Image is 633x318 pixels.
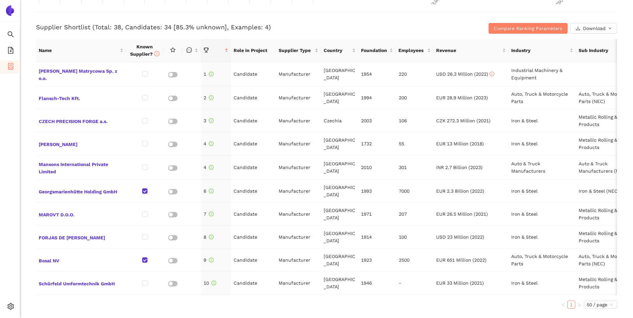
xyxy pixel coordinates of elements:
td: 1732 [358,132,396,155]
span: Foundation [361,47,388,54]
li: Next Page [575,301,583,309]
td: Manufacturer [276,86,321,109]
th: this column's title is Supplier Type,this column is sortable [276,39,321,62]
span: info-circle [209,258,214,262]
th: this column's title is Industry,this column is sortable [509,39,576,62]
td: 1954 [358,62,396,86]
span: info-circle [209,212,214,216]
h3: Supplier Shortlist (Total: 38, Candidates: 34 [85.3% unknown], Examples: 4) [36,23,423,32]
td: Candidate [231,86,276,109]
span: info-circle [209,189,214,193]
th: this column's title is Country,this column is sortable [321,39,358,62]
td: 106 [396,109,433,132]
span: 2 [204,95,214,100]
td: Manufacturer [276,249,321,272]
td: Candidate [231,203,276,226]
td: 301 [396,155,433,180]
span: EUR 651 Million (2022) [436,257,487,263]
button: downloadDownloaddown [570,23,617,34]
th: this column's title is Revenue,this column is sortable [433,39,509,62]
span: 6 [204,188,214,194]
td: Candidate [231,132,276,155]
span: Known Supplier? [130,44,160,57]
td: [GEOGRAPHIC_DATA] [321,203,358,226]
td: Manufacturer [276,155,321,180]
span: info-circle [209,95,214,100]
span: left [561,303,565,307]
span: Name [39,47,118,54]
td: Iron & Steel [509,203,576,226]
td: [GEOGRAPHIC_DATA] [321,272,358,295]
th: Role in Project [231,39,276,62]
td: 2003 [358,109,396,132]
td: Manufacturer [276,203,321,226]
div: Page Size [584,301,617,309]
li: Previous Page [559,301,567,309]
span: Employees [398,47,425,54]
td: Candidate [231,249,276,272]
span: 50 / page [587,301,614,308]
td: Manufacturer [276,109,321,132]
td: Manufacturer [276,62,321,86]
td: Czechia [321,109,358,132]
td: Manufacturer [276,272,321,295]
td: 2010 [358,155,396,180]
td: 1993 [358,180,396,203]
td: Iron & Steel [509,226,576,249]
td: Candidate [231,62,276,86]
td: Candidate [231,180,276,203]
span: info-circle [209,118,214,123]
span: EUR 33 Million (2021) [436,280,484,286]
th: this column's title is Employees,this column is sortable [396,39,433,62]
span: info-circle [490,72,494,76]
span: Bosal NV [39,256,123,264]
td: 1946 [358,272,396,295]
td: Candidate [231,155,276,180]
td: 1914 [358,226,396,249]
span: trophy [204,47,209,53]
td: [GEOGRAPHIC_DATA] [321,226,358,249]
li: 1 [567,301,575,309]
span: Country [324,47,351,54]
span: USD 26.3 Million (2022) [436,71,494,77]
td: [GEOGRAPHIC_DATA] [321,132,358,155]
span: info-circle [209,165,214,170]
span: EUR 26.5 Million (2021) [436,211,488,217]
span: 9 [204,257,214,263]
span: right [577,303,581,307]
th: this column is sortable [182,39,201,62]
td: Candidate [231,109,276,132]
td: [GEOGRAPHIC_DATA] [321,62,358,86]
th: this column's title is Foundation,this column is sortable [358,39,396,62]
td: Manufacturer [276,132,321,155]
td: Iron & Steel [509,180,576,203]
td: Iron & Steel [509,109,576,132]
span: info-circle [209,235,214,239]
img: Logo [5,5,15,16]
td: 1923 [358,249,396,272]
span: Revenue [436,47,501,54]
td: 7000 [396,180,433,203]
td: 55 [396,132,433,155]
span: CZK 272.3 Million (2021) [436,118,491,123]
span: 8 [204,234,214,240]
span: info-circle [209,141,214,146]
td: 200 [396,86,433,109]
td: Auto & Truck Manufacturers [509,155,576,180]
td: Manufacturer [276,180,321,203]
span: search [7,29,14,42]
td: - [396,272,433,295]
span: EUR 28.9 Million (2023) [436,95,488,100]
span: Supplier Type [279,47,313,54]
span: Industry [511,47,568,54]
span: info-circle [154,51,160,56]
td: 207 [396,203,433,226]
span: EUR 13 Million (2018) [436,141,484,146]
td: [GEOGRAPHIC_DATA] [321,155,358,180]
td: Candidate [231,272,276,295]
span: Download [583,25,606,32]
td: [GEOGRAPHIC_DATA] [321,180,358,203]
span: 3 [204,118,214,123]
span: Mansons International Private Limited [39,159,123,175]
span: Flansch-Tech Kft. [39,93,123,102]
